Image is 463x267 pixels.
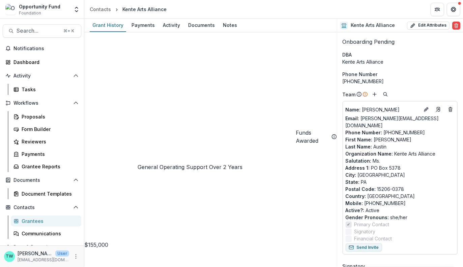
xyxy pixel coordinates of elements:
div: Ti Wilhelm [6,254,13,259]
div: Communications [22,230,76,237]
span: Workflows [13,100,70,106]
button: Open Workflows [3,98,81,108]
button: Send Invite [346,243,382,252]
span: Name : [346,107,361,112]
p: [PERSON_NAME] [346,136,455,143]
a: Activity [160,19,183,32]
a: Contacts [87,4,114,14]
p: $155,000 [84,241,337,249]
p: PO Box 5378 [346,164,455,171]
p: [PERSON_NAME] [346,106,419,113]
p: [EMAIL_ADDRESS][DOMAIN_NAME] [18,257,69,263]
span: Address 1 : [346,165,370,171]
div: Grant History [90,20,126,30]
div: Document Templates [22,190,76,197]
span: Notifications [13,46,79,52]
span: Signatory [354,228,376,235]
div: Kente Arts Alliance [343,58,458,65]
button: Delete [452,22,460,30]
nav: breadcrumb [87,4,169,14]
p: 15206-0378 [346,186,455,193]
p: Austin [346,143,455,150]
p: [GEOGRAPHIC_DATA] [346,171,455,178]
img: Opportunity Fund [5,4,16,15]
a: Payments [129,19,157,32]
div: Activity [160,20,183,30]
button: Edit [422,105,430,113]
div: Grantees [22,218,76,225]
p: [PHONE_NUMBER] [346,200,455,207]
div: Notes [220,20,240,30]
p: [GEOGRAPHIC_DATA] [346,193,455,200]
h2: Funds Awarded [296,129,329,145]
span: Mobile : [346,200,363,206]
p: Active [346,207,455,214]
span: Data & Reporting [13,244,70,250]
span: Documents [13,177,70,183]
a: Name: [PERSON_NAME] [346,106,419,113]
button: Search [381,90,389,98]
span: Financial Contact [354,235,392,242]
a: Proposals [11,111,81,122]
a: Email: [PERSON_NAME][EMAIL_ADDRESS][DOMAIN_NAME] [346,115,455,129]
div: ⌘ + K [62,27,76,35]
button: Get Help [447,3,460,16]
span: Gender Pronouns : [346,214,389,220]
span: Foundation [19,10,41,16]
span: Activity [13,73,70,79]
button: Add [371,90,379,98]
a: Communications [11,228,81,239]
a: Grant History [90,19,126,32]
button: Partners [431,3,444,16]
button: Open Activity [3,70,81,81]
span: Onboarding Pending [343,38,395,45]
div: Kente Arts Alliance [122,6,167,13]
a: Notes [220,19,240,32]
button: Open Contacts [3,202,81,213]
div: Form Builder [22,126,76,133]
button: Open Data & Reporting [3,242,81,253]
p: [PERSON_NAME] [18,250,53,257]
a: Documents [185,19,218,32]
div: [PHONE_NUMBER] [343,78,458,85]
span: DBA [343,51,352,58]
p: she/her [346,214,455,221]
div: Contacts [90,6,111,13]
button: Edit Attributes [407,22,450,30]
a: Dashboard [3,57,81,68]
div: Dashboard [13,59,76,66]
span: Primary Contact [354,221,389,228]
p: Kente Arts Alliance [346,150,455,157]
span: Organization Name : [346,151,393,157]
button: Search... [3,24,81,38]
a: Grantee Reports [11,161,81,172]
p: User [55,251,69,257]
div: Proposals [22,113,76,120]
div: Documents [185,20,218,30]
button: Open Documents [3,175,81,186]
a: Grantees [11,215,81,227]
div: Payments [22,151,76,158]
span: Email: [346,115,359,121]
button: Notifications [3,43,81,54]
p: PA [346,178,455,186]
a: Payments [11,148,81,160]
span: Active? : [346,207,365,213]
p: Ms. [346,157,455,164]
span: Phone Number [343,71,378,78]
span: Contacts [13,205,70,210]
a: Tasks [11,84,81,95]
span: Search... [17,28,59,34]
button: More [72,253,80,261]
span: Phone Number : [346,130,382,135]
div: Reviewers [22,138,76,145]
a: Go to contact [433,104,444,115]
h2: Kente Arts Alliance [351,23,395,28]
span: Salutation : [346,158,372,164]
div: Payments [129,20,157,30]
div: Tasks [22,86,76,93]
div: Opportunity Fund [19,3,60,10]
span: Country : [346,193,366,199]
button: Deletes [446,105,455,113]
a: Form Builder [11,124,81,135]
